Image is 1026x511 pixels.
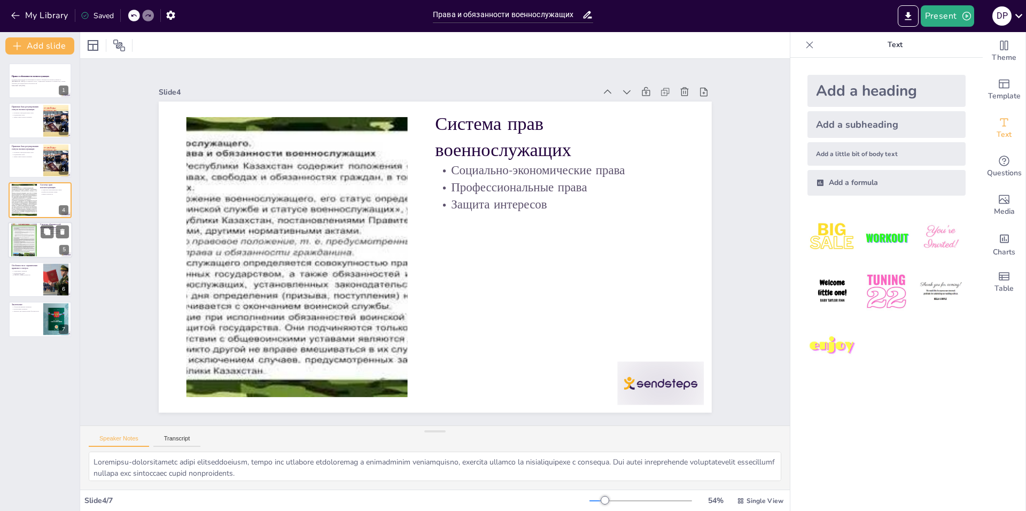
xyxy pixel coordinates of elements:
div: Add a heading [807,75,966,107]
div: https://cdn.sendsteps.com/images/logo/sendsteps_logo_white.pnghttps://cdn.sendsteps.com/images/lo... [9,262,72,297]
p: Подзаконные акты [12,114,40,116]
p: Правовая база регулирования статуса военнослужащих [12,105,40,111]
p: Основные законодательные акты [12,112,40,114]
p: Социальные гарантии [12,270,40,272]
div: Add a little bit of body text [807,142,966,166]
p: Социально-экономические права [435,161,684,179]
div: Slide 4 / 7 [84,495,589,506]
p: Специальные обязанности [40,232,69,234]
input: Insert title [433,7,582,22]
div: https://cdn.sendsteps.com/images/logo/sendsteps_logo_white.pnghttps://cdn.sendsteps.com/images/lo... [9,143,72,178]
button: My Library [8,7,73,24]
p: Система прав военнослужащих [435,111,684,163]
button: Delete Slide [56,225,69,238]
div: 5 [59,245,69,254]
span: Theme [992,52,1016,64]
p: Дисциплинарные требования [40,230,69,232]
p: Заключение [12,303,40,306]
p: Защита интересов [40,193,68,195]
div: 7 [9,301,72,337]
div: 6 [59,284,68,294]
img: 3.jpeg [916,213,966,262]
div: Layout [84,37,102,54]
div: Add charts and graphs [983,224,1025,263]
span: Questions [987,167,1022,179]
div: Add images, graphics, shapes or video [983,186,1025,224]
div: Add a table [983,263,1025,301]
span: Position [113,39,126,52]
p: Профессиональные права [435,179,684,196]
img: 7.jpeg [807,321,857,371]
button: Duplicate Slide [41,225,53,238]
p: Значение для национальной безопасности [12,310,40,312]
div: Slide 4 [159,87,596,97]
div: Add ready made slides [983,71,1025,109]
div: 54 % [703,495,728,506]
span: Table [994,283,1014,295]
button: D P [992,5,1012,27]
p: [PERSON_NAME] интересов [12,274,40,276]
div: Get real-time input from your audience [983,148,1025,186]
div: Add a subheading [807,111,966,138]
button: Speaker Notes [89,435,149,447]
p: Основные законодательные акты [12,152,40,154]
p: Перспективы развития [12,308,40,311]
p: Защита прав военнослужащих [12,115,40,118]
div: 3 [59,165,68,175]
div: 2 [59,126,68,135]
p: В данной презентации рассматриваются права и обязанности военнослужащих в [GEOGRAPHIC_DATA], их п... [12,79,68,84]
button: Transcript [153,435,201,447]
div: Change the overall theme [983,32,1025,71]
span: Text [997,129,1012,141]
span: Media [994,206,1015,218]
span: Single View [747,497,783,505]
img: 4.jpeg [807,267,857,316]
p: Особенности и ограничения правового статуса [12,264,40,270]
span: Template [988,90,1021,102]
div: https://cdn.sendsteps.com/images/logo/sendsteps_logo_white.pnghttps://cdn.sendsteps.com/images/lo... [9,182,72,218]
textarea: Loremipsu-dolorsitametc adipi elitseddoeiusm, tempo inc utlabore etdoloremag a enimadminim veniam... [89,452,781,481]
button: Export to PowerPoint [898,5,919,27]
img: 1.jpeg [807,213,857,262]
p: Text [818,32,972,58]
div: Add text boxes [983,109,1025,148]
p: Профессиональные права [40,191,68,193]
div: Add a formula [807,170,966,196]
div: https://cdn.sendsteps.com/images/logo/sendsteps_logo_white.pnghttps://cdn.sendsteps.com/images/lo... [9,63,72,98]
img: 2.jpeg [861,213,911,262]
p: Защита интересов [435,196,684,213]
p: Правовая база регулирования статуса военнослужащих [12,145,40,151]
p: Социально-экономические права [40,189,68,191]
div: D P [992,6,1012,26]
strong: Права и обязанности военнослужащих [12,75,49,78]
p: Generated with [URL] [12,84,68,87]
p: Служебные обязанности [40,228,69,230]
span: Charts [993,246,1015,258]
p: Подзаконные акты [12,153,40,156]
div: Saved [81,11,114,21]
img: 5.jpeg [861,267,911,316]
div: 4 [59,205,68,215]
button: Add slide [5,37,74,55]
p: Сбалансированный механизм [12,306,40,308]
div: 7 [59,324,68,334]
p: Система прав военнослужащих [40,183,68,189]
div: 1 [59,86,68,95]
p: Ограничения прав [12,272,40,274]
img: 6.jpeg [916,267,966,316]
div: https://cdn.sendsteps.com/images/logo/sendsteps_logo_white.pnghttps://cdn.sendsteps.com/images/lo... [9,103,72,138]
div: https://cdn.sendsteps.com/images/logo/sendsteps_logo_white.pnghttps://cdn.sendsteps.com/images/lo... [8,222,72,258]
p: Система обязанностей военнослужащих [40,223,69,229]
button: Present [921,5,974,27]
p: Защита прав военнослужащих [12,156,40,158]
